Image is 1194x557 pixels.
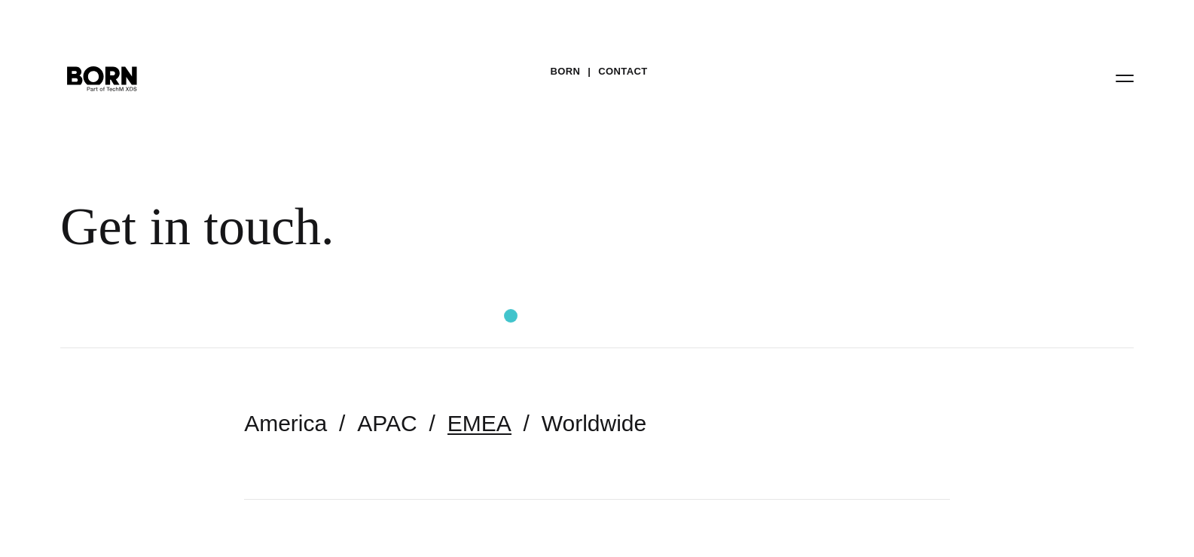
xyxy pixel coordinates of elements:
a: APAC [357,411,417,436]
a: EMEA [447,411,511,436]
a: Contact [598,60,647,83]
button: Open [1107,62,1143,93]
a: America [244,411,327,436]
a: Worldwide [542,411,647,436]
div: Get in touch. [60,196,919,258]
a: BORN [550,60,580,83]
